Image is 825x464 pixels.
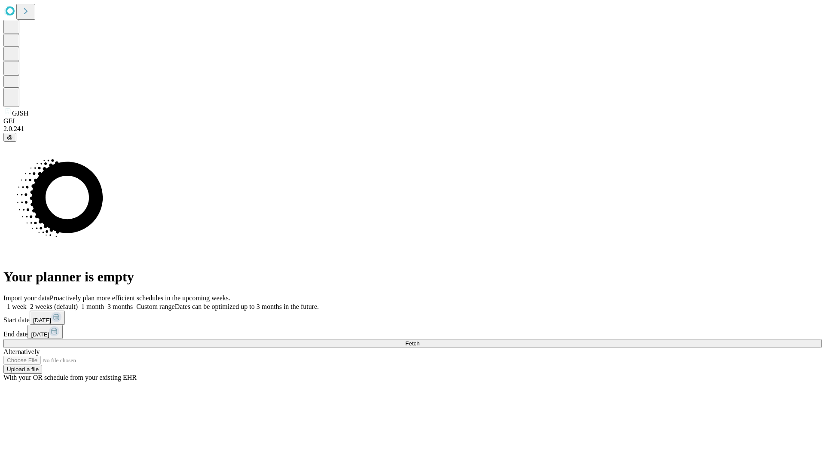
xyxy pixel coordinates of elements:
span: Dates can be optimized up to 3 months in the future. [175,303,319,310]
div: 2.0.241 [3,125,822,133]
div: GEI [3,117,822,125]
span: Custom range [136,303,174,310]
span: 3 months [107,303,133,310]
button: [DATE] [30,311,65,325]
h1: Your planner is empty [3,269,822,285]
span: Fetch [405,340,419,347]
button: @ [3,133,16,142]
button: Upload a file [3,365,42,374]
span: GJSH [12,110,28,117]
div: Start date [3,311,822,325]
span: Alternatively [3,348,40,355]
span: @ [7,134,13,140]
span: 1 week [7,303,27,310]
button: Fetch [3,339,822,348]
span: With your OR schedule from your existing EHR [3,374,137,381]
span: Proactively plan more efficient schedules in the upcoming weeks. [50,294,230,302]
div: End date [3,325,822,339]
span: Import your data [3,294,50,302]
span: [DATE] [31,331,49,338]
span: 2 weeks (default) [30,303,78,310]
button: [DATE] [27,325,63,339]
span: 1 month [81,303,104,310]
span: [DATE] [33,317,51,324]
